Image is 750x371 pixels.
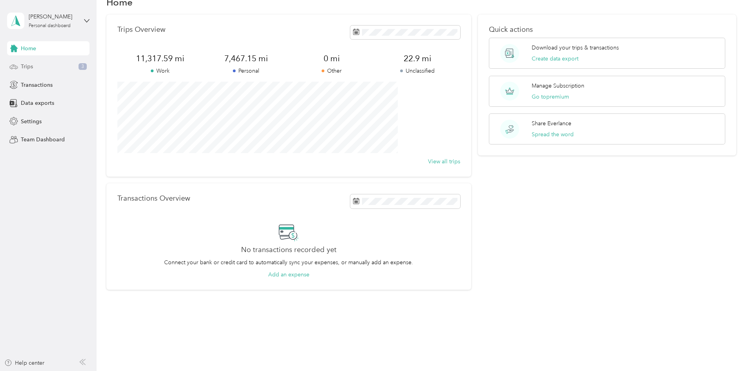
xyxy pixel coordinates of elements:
[532,44,619,52] p: Download your trips & transactions
[489,26,725,34] p: Quick actions
[29,13,78,21] div: [PERSON_NAME]
[21,62,33,71] span: Trips
[532,130,574,139] button: Spread the word
[117,53,203,64] span: 11,317.59 mi
[21,81,53,89] span: Transactions
[428,157,460,166] button: View all trips
[374,67,460,75] p: Unclassified
[532,55,578,63] button: Create data export
[241,246,337,254] h2: No transactions recorded yet
[29,24,71,28] div: Personal dashboard
[203,67,289,75] p: Personal
[706,327,750,371] iframe: Everlance-gr Chat Button Frame
[289,53,374,64] span: 0 mi
[289,67,374,75] p: Other
[117,26,165,34] p: Trips Overview
[203,53,289,64] span: 7,467.15 mi
[164,258,413,267] p: Connect your bank or credit card to automatically sync your expenses, or manually add an expense.
[21,99,54,107] span: Data exports
[268,270,309,279] button: Add an expense
[117,194,190,203] p: Transactions Overview
[4,359,44,367] button: Help center
[532,93,569,101] button: Go topremium
[21,117,42,126] span: Settings
[532,82,584,90] p: Manage Subscription
[374,53,460,64] span: 22.9 mi
[21,135,65,144] span: Team Dashboard
[117,67,203,75] p: Work
[79,63,87,70] span: 3
[21,44,36,53] span: Home
[532,119,571,128] p: Share Everlance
